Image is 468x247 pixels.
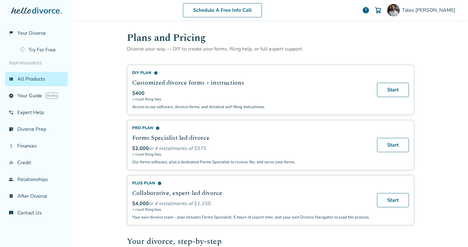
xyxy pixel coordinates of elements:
[17,30,46,37] span: Your Divorce
[5,72,68,86] a: view_listAll Products
[5,57,68,69] li: Your Resources
[387,4,400,16] img: Tales Couto
[132,97,370,102] span: + court filing fees
[132,188,370,198] h2: Collaborative, expert-led divorce
[5,139,68,153] a: attach_moneyFinances
[132,145,149,152] span: $2,000
[5,122,68,136] a: list_alt_checkDivorce Prep
[9,143,14,148] span: attach_money
[5,206,68,220] a: chat_infoContact Us
[437,217,468,247] iframe: Chat Widget
[132,200,149,207] span: $4,000
[362,7,370,14] a: help
[158,181,162,185] span: info
[127,30,414,46] h1: Plans and Pricing
[132,152,370,157] span: + court filing fees
[132,78,370,87] h2: Customized divorce forms + instructions
[9,160,14,165] span: finance_mode
[375,7,382,14] img: Cart
[9,210,14,215] span: chat_info
[377,193,409,207] a: Start
[17,43,68,57] a: Try For Free
[46,93,58,99] span: AI beta
[5,172,68,187] a: groupRelationships
[132,104,370,110] p: Access to our software, divorce forms, and detailed self-filing instructions.
[5,26,68,40] a: flag_2Your Divorce
[132,200,370,207] div: or 4 installments of $1,150
[132,207,370,212] span: + court filing fees
[9,77,14,82] span: view_list
[132,133,370,143] h2: Forms Specialist led divorce
[9,93,14,98] span: explore
[183,3,262,17] a: Schedule A Free Info Call
[9,31,14,36] span: flag_2
[132,90,145,97] span: $400
[5,189,68,203] a: bookmark_checkAfter Divorce
[154,71,158,75] span: info
[402,7,458,14] span: Tales [PERSON_NAME]
[127,46,414,52] p: Divorce your way — DIY to create your forms, filing help, or full expert support.
[5,156,68,170] a: finance_modeCredit
[132,70,370,76] div: DIY Plan
[9,177,14,182] span: group
[156,126,160,130] span: info
[5,89,68,103] a: exploreYour GuideAI beta
[9,127,14,132] span: list_alt_check
[132,159,370,165] p: Our forms software, plus a dedicated Forms Specialist to review, file, and serve your forms.
[132,214,370,220] p: Your own divorce team - plan includes Forms Specialist, 5 hours of expert time, and your own Divo...
[132,125,370,131] div: Pro Plan
[5,105,68,120] a: phone_in_talkExpert Help
[9,110,14,115] span: phone_in_talk
[9,194,14,199] span: bookmark_check
[132,145,370,152] div: or 4 installments of $575
[132,180,370,186] div: Plus Plan
[377,83,409,97] a: Start
[377,138,409,152] a: Start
